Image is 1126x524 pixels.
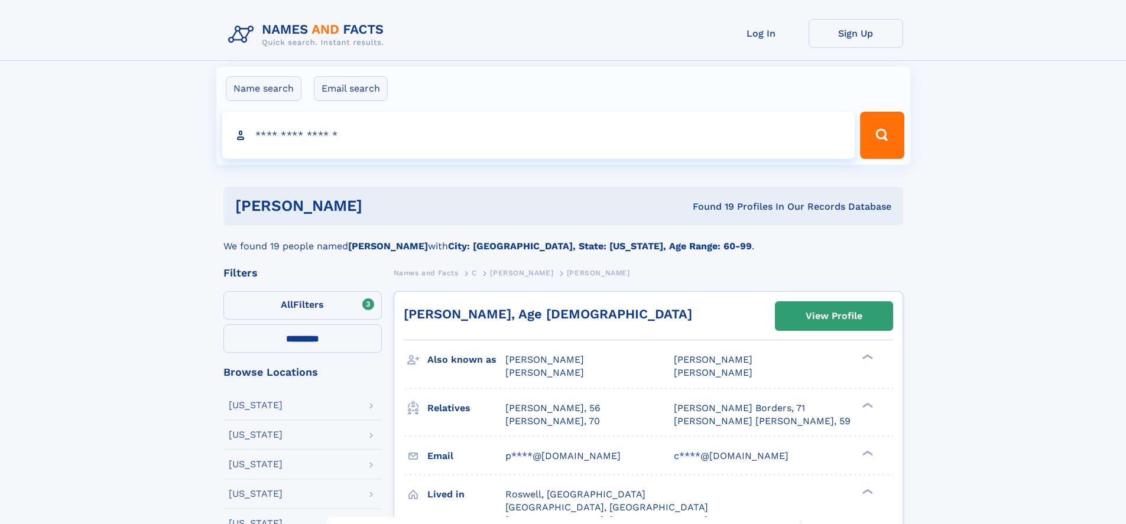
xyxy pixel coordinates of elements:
[567,269,630,277] span: [PERSON_NAME]
[448,240,752,252] b: City: [GEOGRAPHIC_DATA], State: [US_STATE], Age Range: 60-99
[859,401,874,409] div: ❯
[223,19,394,51] img: Logo Names and Facts
[859,449,874,457] div: ❯
[505,354,584,365] span: [PERSON_NAME]
[229,460,283,469] div: [US_STATE]
[505,367,584,378] span: [PERSON_NAME]
[505,502,708,513] span: [GEOGRAPHIC_DATA], [GEOGRAPHIC_DATA]
[235,198,528,213] h1: [PERSON_NAME]
[505,402,601,415] a: [PERSON_NAME], 56
[427,484,505,505] h3: Lived in
[860,112,904,159] button: Search Button
[472,265,477,280] a: C
[806,302,862,330] div: View Profile
[490,269,553,277] span: [PERSON_NAME]
[490,265,553,280] a: [PERSON_NAME]
[226,76,301,101] label: Name search
[223,367,382,377] div: Browse Locations
[427,446,505,466] h3: Email
[229,401,283,410] div: [US_STATE]
[674,415,851,428] a: [PERSON_NAME] [PERSON_NAME], 59
[714,19,809,48] a: Log In
[505,415,600,428] a: [PERSON_NAME], 70
[229,430,283,440] div: [US_STATE]
[229,489,283,499] div: [US_STATE]
[222,112,855,159] input: search input
[505,489,645,500] span: Roswell, [GEOGRAPHIC_DATA]
[404,307,692,321] a: [PERSON_NAME], Age [DEMOGRAPHIC_DATA]
[427,398,505,418] h3: Relatives
[674,354,752,365] span: [PERSON_NAME]
[859,353,874,361] div: ❯
[527,200,891,213] div: Found 19 Profiles In Our Records Database
[348,240,428,252] b: [PERSON_NAME]
[427,350,505,370] h3: Also known as
[674,367,752,378] span: [PERSON_NAME]
[394,265,459,280] a: Names and Facts
[809,19,903,48] a: Sign Up
[472,269,477,277] span: C
[674,402,805,415] a: [PERSON_NAME] Borders, 71
[314,76,388,101] label: Email search
[223,225,903,253] div: We found 19 people named with .
[281,299,293,310] span: All
[859,487,874,495] div: ❯
[775,302,893,330] a: View Profile
[223,268,382,278] div: Filters
[223,291,382,320] label: Filters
